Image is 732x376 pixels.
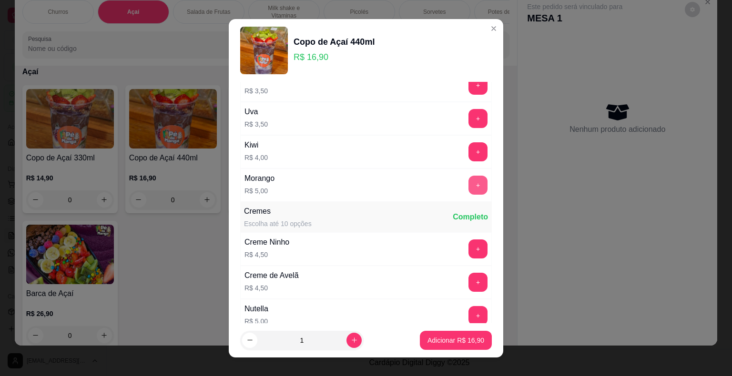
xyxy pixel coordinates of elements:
button: Close [486,21,501,36]
p: Adicionar R$ 16,90 [427,336,484,345]
p: R$ 16,90 [294,50,375,64]
button: decrease-product-quantity [242,333,257,348]
p: R$ 5,00 [244,317,268,326]
button: add [468,76,488,95]
button: increase-product-quantity [346,333,362,348]
img: product-image [240,27,288,74]
div: Kiwi [244,139,268,151]
div: Copo de Açaí 440ml [294,35,375,49]
div: Cremes [244,206,312,217]
div: Completo [453,211,488,223]
p: R$ 4,00 [244,153,268,162]
button: add [468,273,488,292]
div: Uva [244,106,268,118]
button: add [468,176,488,195]
div: Morango [244,173,274,184]
p: R$ 5,00 [244,186,274,196]
div: Nutella [244,303,268,315]
button: Adicionar R$ 16,90 [420,331,492,350]
p: R$ 3,50 [244,86,271,96]
div: Escolha até 10 opções [244,219,312,228]
p: R$ 4,50 [244,283,299,293]
div: Creme Ninho [244,237,289,248]
button: add [468,109,488,128]
p: R$ 4,50 [244,250,289,259]
p: R$ 3,50 [244,119,268,129]
button: add [468,142,488,161]
div: Creme de Avelã [244,270,299,281]
button: add [468,239,488,258]
button: add [468,306,488,325]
